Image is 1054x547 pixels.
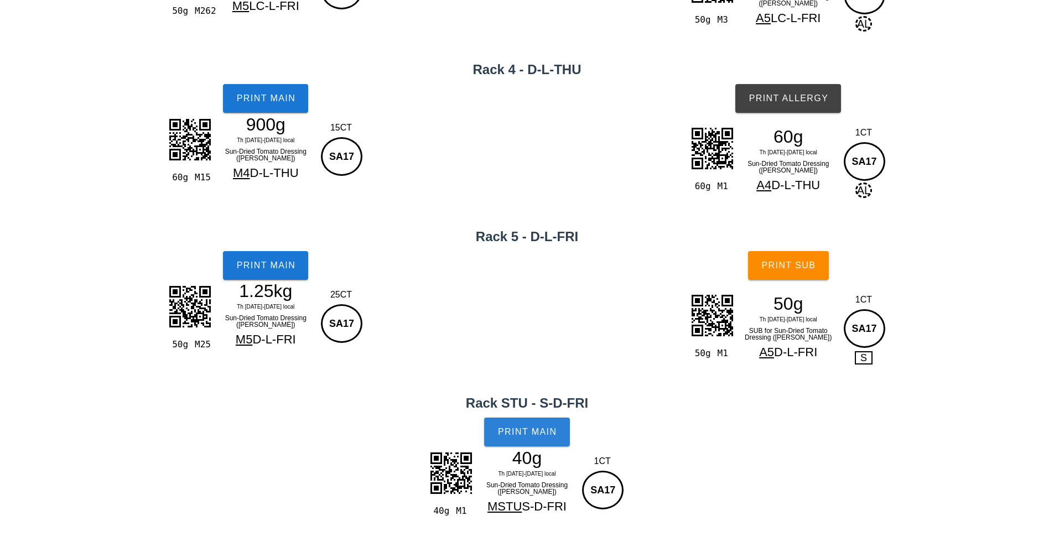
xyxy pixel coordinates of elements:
[690,346,713,361] div: 50g
[748,93,828,103] span: Print Allergy
[522,499,567,513] span: S-D-FRI
[250,166,299,180] span: D-L-THU
[7,60,1047,80] h2: Rack 4 - D-L-THU
[223,251,308,280] button: Print Main
[451,504,474,518] div: M1
[236,261,295,270] span: Print Main
[233,166,250,180] span: M4
[423,445,479,501] img: zEsVldQuYkMiobKxI8QZXG2Hy0WAW2MVjrMuB1qAGAVY3SAEcoA8AxBCOjb3FLgVIfeGylNEgQAhKi20CZCFYpOhAoSotNAmQ...
[713,346,736,361] div: M1
[740,158,837,176] div: Sun-Dried Tomato Dressing ([PERSON_NAME])
[759,345,774,359] span: A5
[190,170,213,185] div: M15
[162,279,217,334] img: gLZ8Eo+it5XIQAAAABJRU5ErkJggg==
[841,293,887,306] div: 1CT
[756,11,771,25] span: A5
[690,179,713,194] div: 60g
[841,126,887,139] div: 1CT
[217,283,314,299] div: 1.25kg
[740,325,837,343] div: SUB for Sun-Dried Tomato Dressing ([PERSON_NAME])
[217,312,314,330] div: Sun-Dried Tomato Dressing ([PERSON_NAME])
[217,146,314,164] div: Sun-Dried Tomato Dressing ([PERSON_NAME])
[321,304,362,343] div: SA17
[771,11,821,25] span: LC-L-FRI
[252,332,295,346] span: D-L-FRI
[236,332,253,346] span: M5
[487,499,522,513] span: MSTU
[223,84,308,113] button: Print Main
[479,450,575,466] div: 40g
[760,149,817,155] span: Th [DATE]-[DATE] local
[684,121,740,176] img: ROKk0o+hmlwHAAAAABJRU5ErkJggg==
[190,4,213,18] div: M262
[855,351,873,364] span: S
[855,183,872,198] span: AL
[236,93,295,103] span: Print Main
[713,179,736,194] div: M1
[760,316,817,322] span: Th [DATE]-[DATE] local
[318,121,364,134] div: 15CT
[740,295,837,312] div: 50g
[237,137,294,143] span: Th [DATE]-[DATE] local
[748,251,829,280] button: Print Sub
[684,288,740,343] img: UrQwTn9YJUW9LCDmck83qDFFbUNed6hjZG0JeEZBbbqfsDSEHEKKSoMphUv5k5kzMAaI2L6+QEPJAwLnwtqqsEHIAIV0kxM8r...
[321,137,362,176] div: SA17
[7,393,1047,413] h2: Rack STU - S-D-FRI
[168,4,190,18] div: 50g
[735,84,841,113] button: Print Allergy
[497,427,557,437] span: Print Main
[429,504,451,518] div: 40g
[774,345,817,359] span: D-L-FRI
[217,116,314,133] div: 900g
[484,418,569,446] button: Print Main
[844,142,885,181] div: SA17
[690,13,713,27] div: 50g
[168,170,190,185] div: 60g
[168,337,190,352] div: 50g
[162,112,217,167] img: MREom0vWSZETJlpyTIhTYSIbtBfoiHky4evYDzvmhjJBBj2yc43dRNyRUBOFhPyD8RHVIhaFeqUQsqfTFZqX1J9Vsb51inLhJ...
[740,128,837,145] div: 60g
[7,227,1047,247] h2: Rack 5 - D-L-FRI
[479,480,575,497] div: Sun-Dried Tomato Dressing ([PERSON_NAME])
[844,309,885,348] div: SA17
[855,16,872,32] span: AL
[582,471,624,509] div: SA17
[190,337,213,352] div: M25
[756,178,771,192] span: A4
[771,178,820,192] span: D-L-THU
[318,288,364,301] div: 25CT
[713,13,736,27] div: M3
[761,261,816,270] span: Print Sub
[498,471,555,477] span: Th [DATE]-[DATE] local
[579,455,625,468] div: 1CT
[237,304,294,310] span: Th [DATE]-[DATE] local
